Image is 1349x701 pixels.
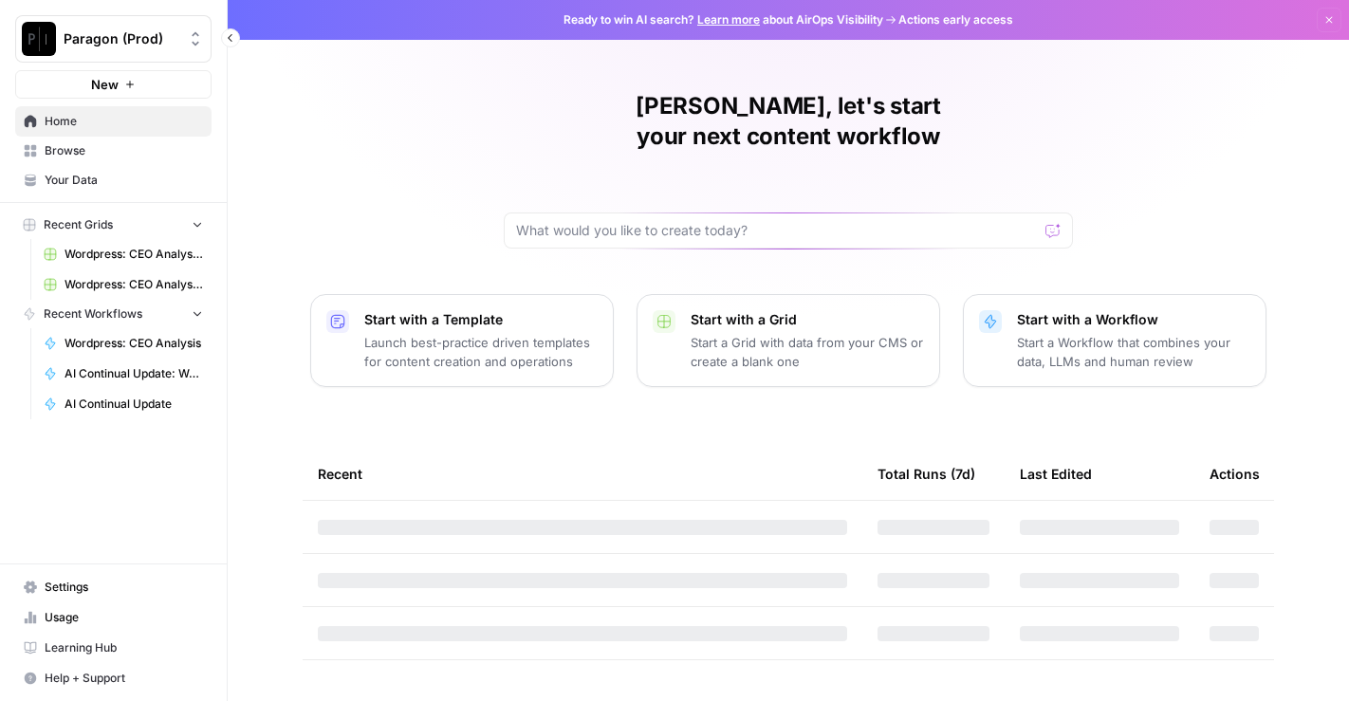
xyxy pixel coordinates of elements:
span: Home [45,113,203,130]
button: Workspace: Paragon (Prod) [15,15,212,63]
span: New [91,75,119,94]
button: Recent Workflows [15,300,212,328]
span: Learning Hub [45,639,203,656]
span: Wordpress: CEO Analysis [65,335,203,352]
span: Recent Workflows [44,305,142,323]
div: Total Runs (7d) [878,448,975,500]
button: Start with a WorkflowStart a Workflow that combines your data, LLMs and human review [963,294,1266,387]
img: Paragon (Prod) Logo [22,22,56,56]
a: Usage [15,602,212,633]
span: AI Continual Update: Work History [65,365,203,382]
p: Start with a Template [364,310,598,329]
p: Start a Grid with data from your CMS or create a blank one [691,333,924,371]
span: Settings [45,579,203,596]
button: Help + Support [15,663,212,693]
span: Browse [45,142,203,159]
span: Help + Support [45,670,203,687]
span: Ready to win AI search? about AirOps Visibility [564,11,883,28]
div: Recent [318,448,847,500]
span: Wordpress: CEO Analysis Grid [65,246,203,263]
span: Your Data [45,172,203,189]
a: Browse [15,136,212,166]
span: Usage [45,609,203,626]
span: Wordpress: CEO Analysis Grid (1) [65,276,203,293]
h1: [PERSON_NAME], let's start your next content workflow [504,91,1073,152]
span: Paragon (Prod) [64,29,178,48]
a: Wordpress: CEO Analysis Grid [35,239,212,269]
div: Actions [1210,448,1260,500]
p: Start a Workflow that combines your data, LLMs and human review [1017,333,1250,371]
button: New [15,70,212,99]
input: What would you like to create today? [516,221,1038,240]
span: AI Continual Update [65,396,203,413]
a: AI Continual Update: Work History [35,359,212,389]
div: Last Edited [1020,448,1092,500]
a: Settings [15,572,212,602]
p: Start with a Workflow [1017,310,1250,329]
a: Learning Hub [15,633,212,663]
button: Start with a GridStart a Grid with data from your CMS or create a blank one [637,294,940,387]
a: Learn more [697,12,760,27]
span: Recent Grids [44,216,113,233]
button: Start with a TemplateLaunch best-practice driven templates for content creation and operations [310,294,614,387]
p: Start with a Grid [691,310,924,329]
a: Wordpress: CEO Analysis [35,328,212,359]
a: Your Data [15,165,212,195]
a: Home [15,106,212,137]
a: Wordpress: CEO Analysis Grid (1) [35,269,212,300]
span: Actions early access [898,11,1013,28]
p: Launch best-practice driven templates for content creation and operations [364,333,598,371]
button: Recent Grids [15,211,212,239]
a: AI Continual Update [35,389,212,419]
